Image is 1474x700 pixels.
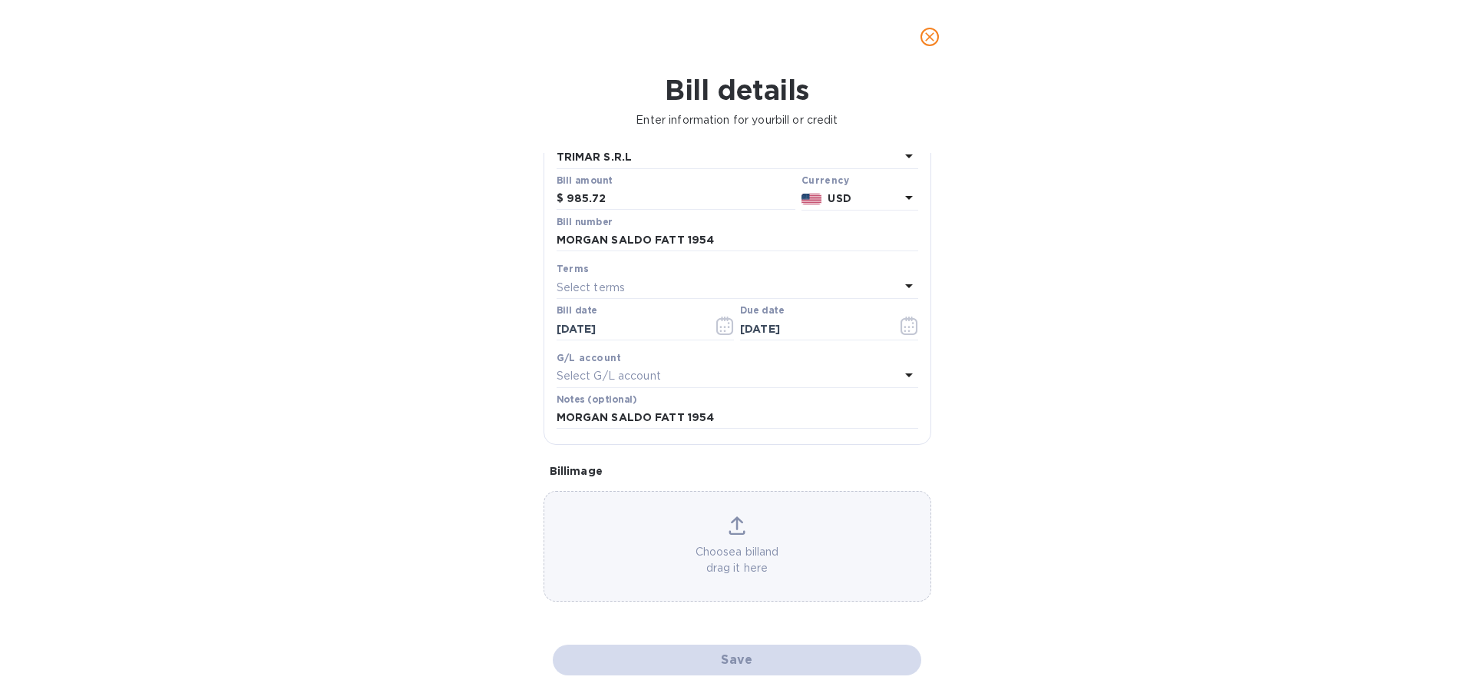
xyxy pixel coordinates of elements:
[557,280,626,296] p: Select terms
[557,352,622,363] b: G/L account
[550,463,925,479] p: Bill image
[557,263,590,274] b: Terms
[557,406,918,430] input: Enter notes
[740,307,784,316] label: Due date
[911,18,948,55] button: close
[801,194,822,204] img: USD
[557,217,612,227] label: Bill number
[740,317,885,340] input: Due date
[557,395,637,404] label: Notes (optional)
[557,187,567,211] div: $
[12,112,1462,128] p: Enter information for your bill or credit
[557,176,612,185] label: Bill amount
[828,192,851,204] b: USD
[557,307,597,316] label: Bill date
[557,151,633,163] b: TRIMAR S.R.L
[557,229,918,252] input: Enter bill number
[567,187,795,211] input: $ Enter bill amount
[557,368,661,384] p: Select G/L account
[544,544,930,576] p: Choose a bill and drag it here
[12,74,1462,106] h1: Bill details
[557,317,702,340] input: Select date
[801,174,849,186] b: Currency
